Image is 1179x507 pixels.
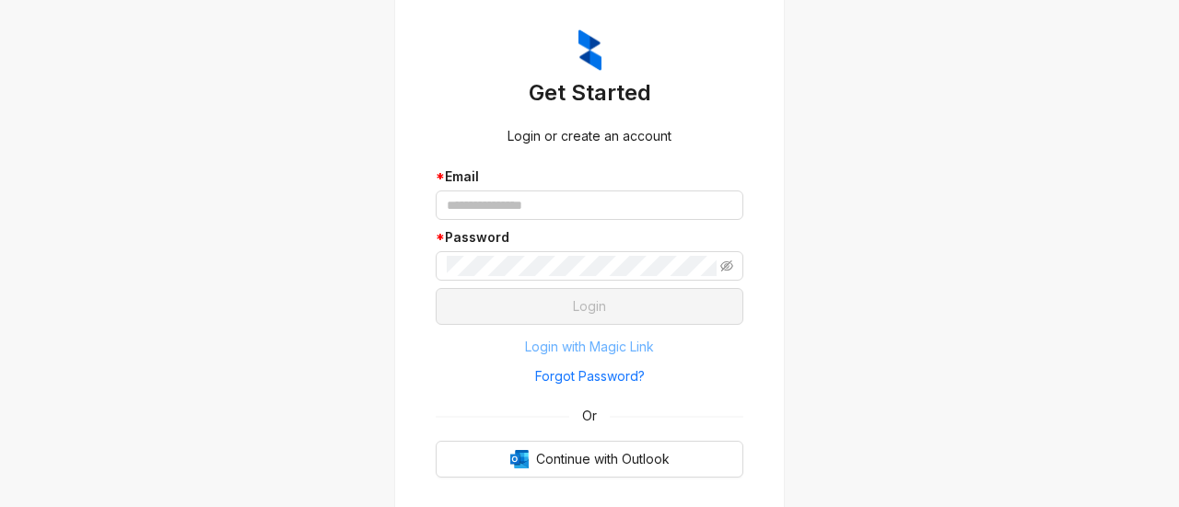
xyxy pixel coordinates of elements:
[436,78,743,108] h3: Get Started
[536,449,670,469] span: Continue with Outlook
[436,227,743,248] div: Password
[720,259,733,272] span: eye-invisible
[569,406,610,426] span: Or
[436,441,743,478] button: OutlookContinue with Outlook
[436,362,743,391] button: Forgot Password?
[436,167,743,187] div: Email
[535,366,645,386] span: Forgot Password?
[436,332,743,362] button: Login with Magic Link
[510,450,529,468] img: Outlook
[525,337,654,357] span: Login with Magic Link
[578,29,601,72] img: ZumaIcon
[436,288,743,325] button: Login
[436,126,743,146] div: Login or create an account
